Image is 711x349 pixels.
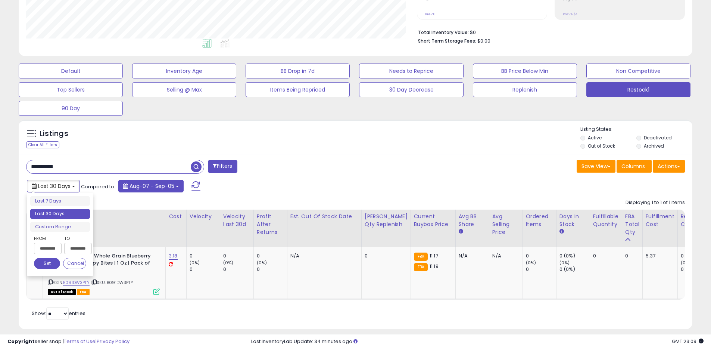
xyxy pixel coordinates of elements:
[588,135,602,141] label: Active
[621,163,645,170] span: Columns
[580,126,692,133] p: Listing States:
[681,260,691,266] small: (0%)
[223,260,234,266] small: (0%)
[593,253,616,259] div: 0
[169,252,178,260] a: 3.18
[586,82,690,97] button: Restock1
[459,253,483,259] div: N/A
[77,289,90,295] span: FBA
[653,160,685,173] button: Actions
[19,64,123,78] button: Default
[208,160,237,173] button: Filters
[190,266,220,273] div: 0
[492,213,520,236] div: Avg Selling Price
[97,338,130,345] a: Privacy Policy
[7,338,35,345] strong: Copyright
[257,253,287,259] div: 0
[459,213,486,228] div: Avg BB Share
[459,228,463,235] small: Avg BB Share.
[257,266,287,273] div: 0
[672,338,704,345] span: 2025-10-6 23:09 GMT
[34,258,60,269] button: Set
[190,253,220,259] div: 0
[118,180,184,192] button: Aug-07 - Sep-05
[418,38,476,44] b: Short Term Storage Fees:
[577,160,615,173] button: Save View
[644,135,672,141] label: Deactivated
[418,29,469,35] b: Total Inventory Value:
[223,253,253,259] div: 0
[63,279,90,286] a: B091DW3PTY
[190,213,217,220] div: Velocity
[425,12,436,16] small: Prev: 0
[48,253,160,294] div: ASIN:
[63,258,86,269] button: Cancel
[430,252,438,259] span: 11.17
[27,180,80,192] button: Last 30 Days
[526,213,553,228] div: Ordered Items
[290,253,356,259] p: N/A
[559,213,587,228] div: Days In Stock
[681,213,708,228] div: Returns' Costs
[586,64,690,78] button: Non Competitive
[81,183,115,190] span: Compared to:
[246,64,350,78] button: BB Drop in 7d
[559,228,564,235] small: Days In Stock.
[359,82,463,97] button: 30 Day Decrease
[40,129,68,139] h5: Listings
[359,64,463,78] button: Needs to Reprice
[48,289,76,295] span: All listings that are currently out of stock and unavailable for purchase on Amazon
[46,213,162,220] div: Title
[492,253,517,259] div: N/A
[526,266,556,273] div: 0
[34,235,60,242] label: From
[251,338,704,345] div: Last InventoryLab Update: 34 minutes ago.
[646,213,674,228] div: Fulfillment Cost
[477,37,490,44] span: $0.00
[91,279,133,285] span: | SKU: B091DW3PTY
[223,213,250,228] div: Velocity Last 30d
[559,253,590,259] div: 0 (0%)
[64,338,96,345] a: Terms of Use
[19,82,123,97] button: Top Sellers
[414,253,428,261] small: FBA
[646,253,672,259] div: 5.37
[593,213,619,228] div: Fulfillable Quantity
[190,260,200,266] small: (0%)
[257,260,267,266] small: (0%)
[563,12,577,16] small: Prev: N/A
[625,213,639,236] div: FBA Total Qty
[526,253,556,259] div: 0
[617,160,652,173] button: Columns
[644,143,664,149] label: Archived
[7,338,130,345] div: seller snap | |
[681,253,711,259] div: 0
[30,209,90,219] li: Last 30 Days
[30,222,90,232] li: Custom Range
[130,182,174,190] span: Aug-07 - Sep-05
[257,213,284,236] div: Profit After Returns
[19,101,123,116] button: 90 Day
[169,213,183,220] div: Cost
[30,196,90,206] li: Last 7 Days
[65,253,155,275] b: Appleways Whole Grain Blueberry Lemon Crispy Bites | 1 Oz | Pack of 12
[625,253,637,259] div: 0
[418,27,679,36] li: $0
[246,82,350,97] button: Items Being Repriced
[64,235,86,242] label: To
[414,263,428,271] small: FBA
[681,266,711,273] div: 0
[559,260,570,266] small: (0%)
[473,64,577,78] button: BB Price Below Min
[626,199,685,206] div: Displaying 1 to 1 of 1 items
[526,260,536,266] small: (0%)
[473,82,577,97] button: Replenish
[588,143,615,149] label: Out of Stock
[559,266,590,273] div: 0 (0%)
[361,210,411,247] th: Please note that this number is a calculation based on your required days of coverage and your ve...
[26,141,59,148] div: Clear All Filters
[132,64,236,78] button: Inventory Age
[132,82,236,97] button: Selling @ Max
[38,182,71,190] span: Last 30 Days
[223,266,253,273] div: 0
